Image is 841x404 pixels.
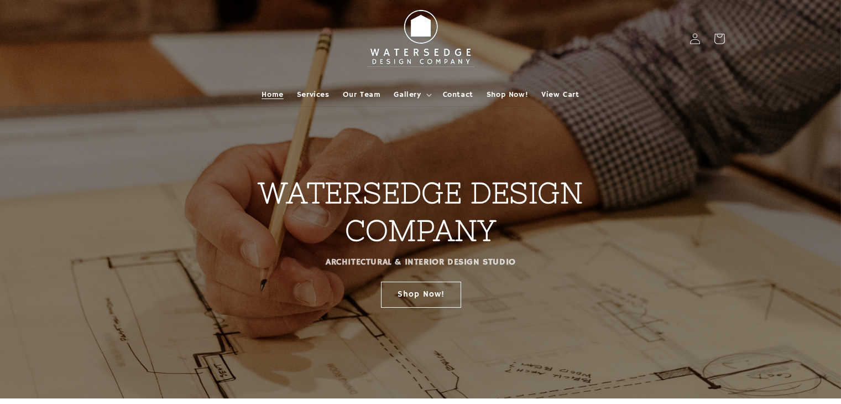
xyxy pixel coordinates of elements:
[336,83,388,106] a: Our Team
[343,90,381,100] span: Our Team
[360,4,482,73] img: Watersedge Design Co
[326,257,516,268] strong: ARCHITECTURAL & INTERIOR DESIGN STUDIO
[480,83,535,106] a: Shop Now!
[262,90,283,100] span: Home
[258,177,583,247] strong: WATERSEDGE DESIGN COMPANY
[541,90,579,100] span: View Cart
[436,83,480,106] a: Contact
[290,83,336,106] a: Services
[487,90,528,100] span: Shop Now!
[387,83,436,106] summary: Gallery
[380,281,461,307] a: Shop Now!
[394,90,421,100] span: Gallery
[255,83,290,106] a: Home
[297,90,330,100] span: Services
[443,90,473,100] span: Contact
[535,83,586,106] a: View Cart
